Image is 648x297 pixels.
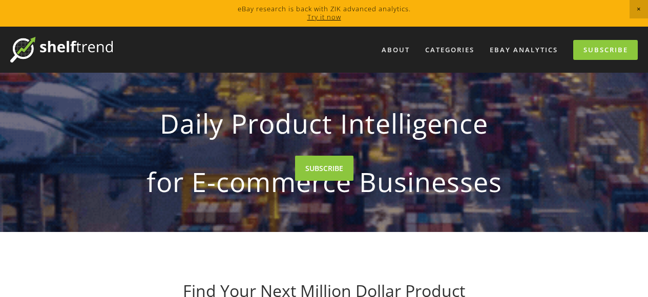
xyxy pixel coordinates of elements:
a: eBay Analytics [483,41,565,58]
img: ShelfTrend [10,37,113,62]
a: SUBSCRIBE [295,156,353,181]
a: Subscribe [573,40,638,60]
strong: for E-commerce Businesses [96,158,553,206]
strong: Daily Product Intelligence [96,99,553,147]
div: Categories [419,41,481,58]
a: About [375,41,416,58]
a: Try it now [307,12,341,22]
